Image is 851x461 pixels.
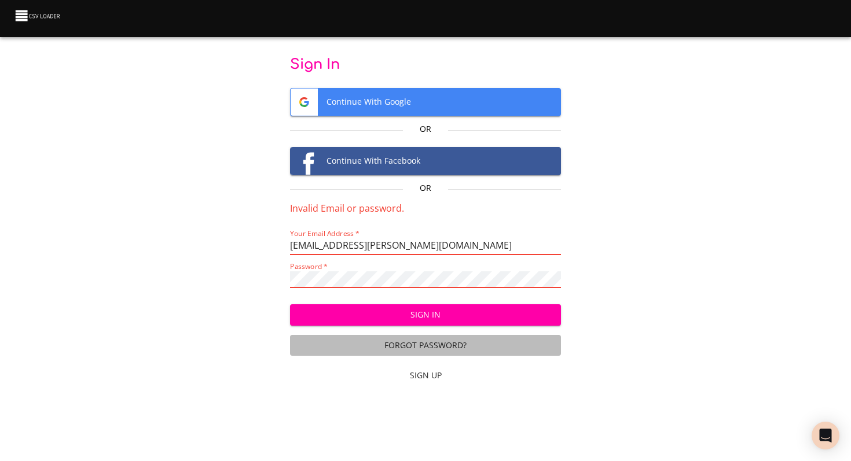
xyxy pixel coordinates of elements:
[291,88,318,116] img: Google logo
[290,304,562,326] button: Sign In
[290,230,359,237] label: Your Email Address
[290,88,562,116] button: Google logoContinue With Google
[291,147,561,175] span: Continue With Facebook
[291,88,561,116] span: Continue With Google
[403,182,448,194] p: Or
[299,308,552,322] span: Sign In
[290,335,562,356] a: Forgot Password?
[295,338,557,353] span: Forgot Password?
[812,422,839,449] div: Open Intercom Messenger
[295,368,557,383] span: Sign Up
[403,123,448,135] p: Or
[291,147,318,175] img: Facebook logo
[290,365,562,386] a: Sign Up
[14,8,63,24] img: CSV Loader
[290,56,562,74] p: Sign In
[290,263,328,270] label: Password
[290,201,562,215] p: Invalid Email or password.
[290,147,562,175] button: Facebook logoContinue With Facebook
